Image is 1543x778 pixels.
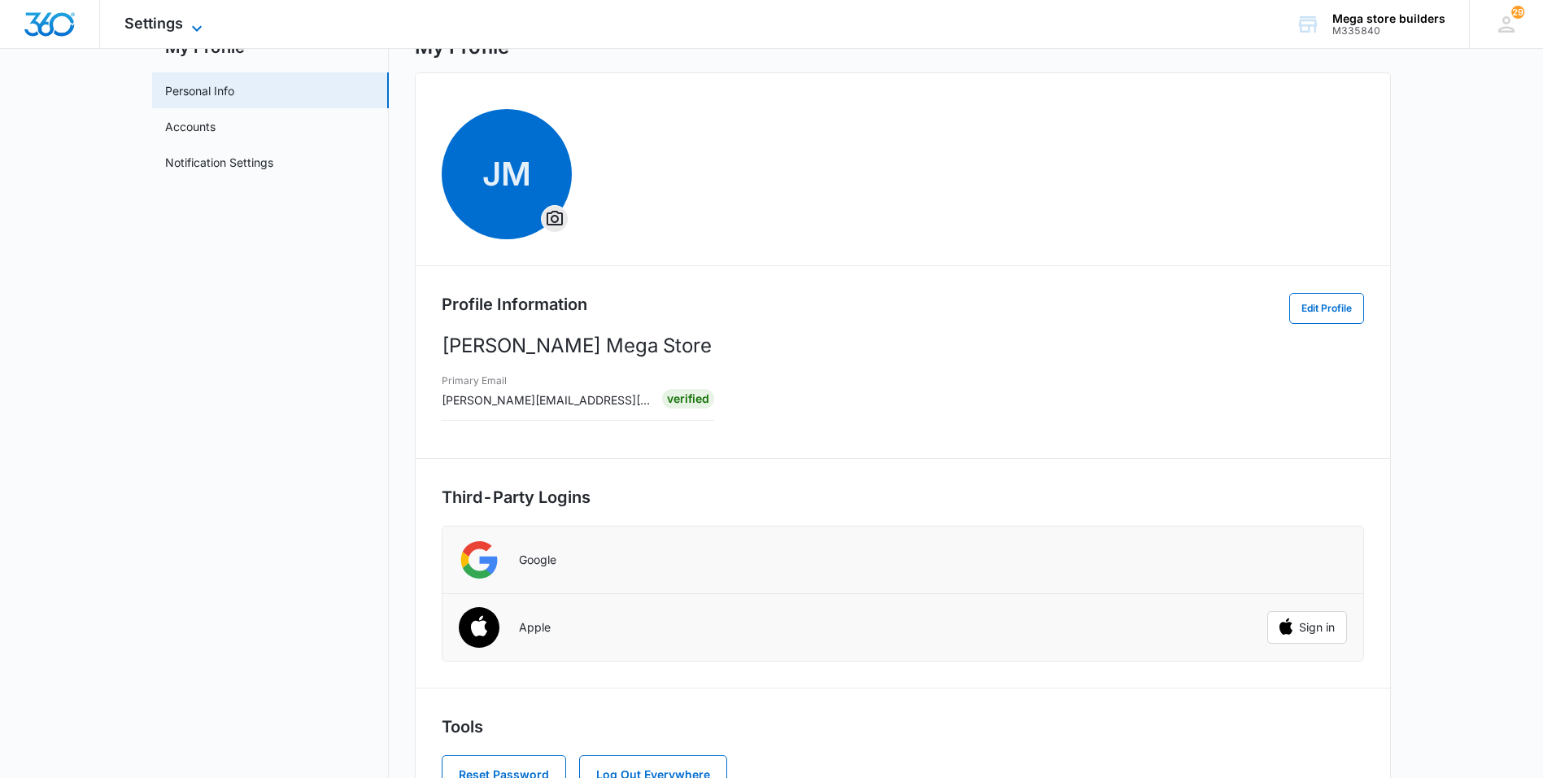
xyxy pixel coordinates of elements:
[165,118,216,135] a: Accounts
[1289,293,1364,324] button: Edit Profile
[1156,542,1355,578] iframe: Sign in with Google Button
[124,15,183,32] span: Settings
[519,553,556,567] p: Google
[662,389,714,409] div: Verified
[449,598,510,659] img: Apple
[459,540,499,580] img: Google
[442,715,1364,739] h2: Tools
[542,206,568,232] button: Overflow Menu
[1267,611,1347,644] button: Sign in
[442,109,572,239] span: JMOverflow Menu
[165,154,273,171] a: Notification Settings
[442,109,572,239] span: JM
[519,620,551,635] p: Apple
[442,374,651,388] h3: Primary Email
[442,485,1364,509] h2: Third-Party Logins
[442,393,731,407] span: [PERSON_NAME][EMAIL_ADDRESS][DOMAIN_NAME]
[165,82,234,99] a: Personal Info
[1511,6,1524,19] div: notifications count
[1511,6,1524,19] span: 29
[1332,12,1445,25] div: account name
[1332,25,1445,37] div: account id
[442,292,587,317] h2: Profile Information
[442,331,1364,361] p: [PERSON_NAME] Mega Store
